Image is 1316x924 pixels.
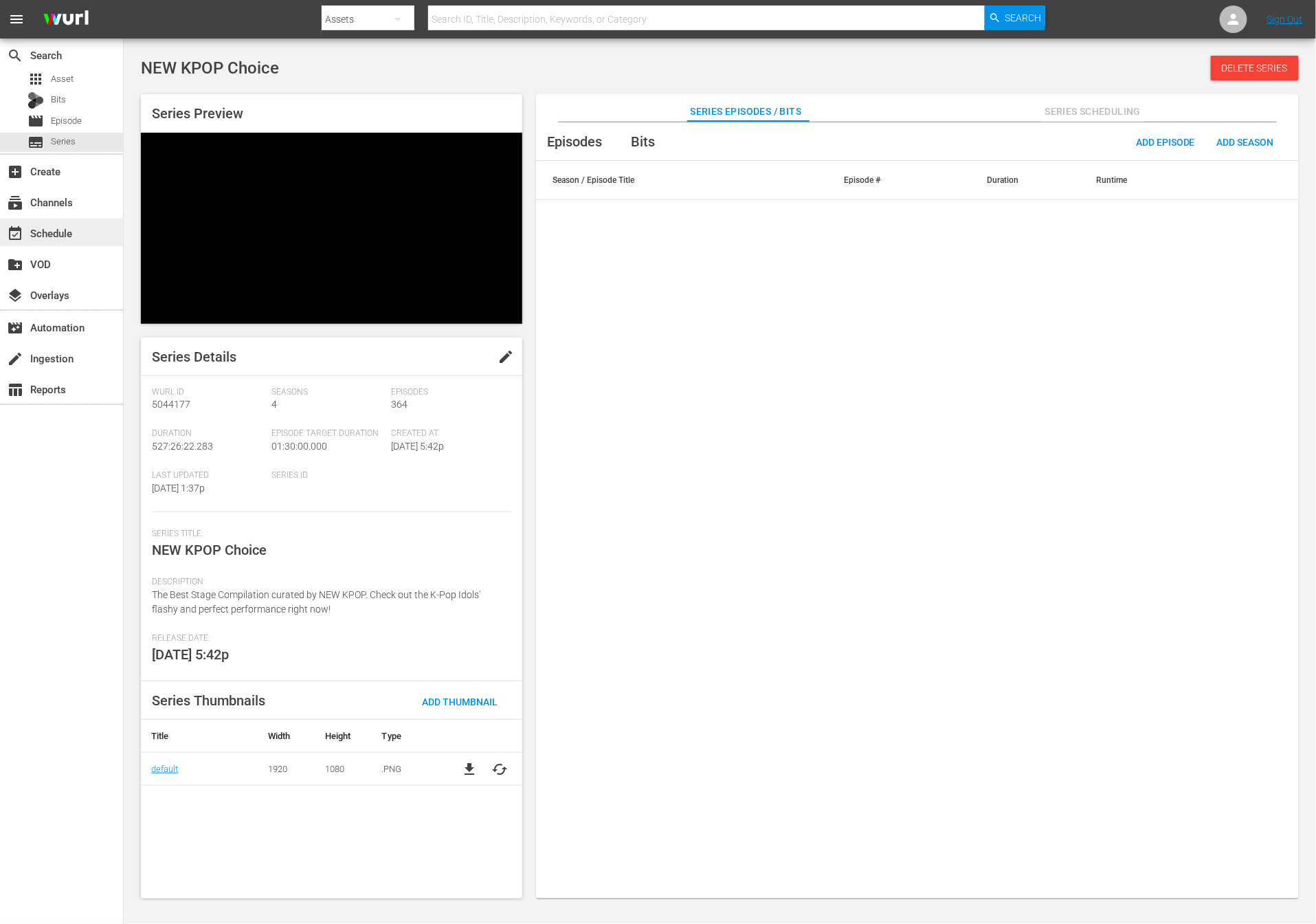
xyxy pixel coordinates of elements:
[152,589,480,615] span: The Best Stage Compilation curated by NEW KPOP. Check out the K-Pop Idols' flashy and perfect per...
[392,387,504,398] span: Episodes
[315,753,372,786] td: 1080
[392,399,408,410] span: 364
[271,428,384,439] span: Episode Target Duration
[7,225,23,242] span: Schedule
[141,58,279,78] span: NEW KPOP Choice
[1125,129,1206,154] button: Add Episode
[152,441,213,452] span: 527:26:22.283
[392,441,445,452] span: [DATE] 5:42p
[152,399,190,410] span: 5044177
[141,720,258,753] th: Title
[536,161,828,199] th: Season / Episode Title
[372,753,447,786] td: .PNG
[152,349,236,365] span: Series Details
[489,340,522,373] button: edit
[51,135,76,148] span: Series
[27,71,44,87] span: Asset
[1125,137,1206,148] span: Add Episode
[7,320,23,336] span: Automation
[828,161,937,199] th: Episode #
[258,753,315,786] td: 1920
[152,542,267,558] span: NEW KPOP Choice
[372,720,447,753] th: Type
[985,5,1045,30] button: Search
[152,646,229,663] span: [DATE] 5:42p
[258,720,315,753] th: Width
[271,387,384,398] span: Seasons
[152,529,504,540] span: Series Title:
[491,761,508,778] button: cached
[547,133,602,150] span: Episodes
[152,470,265,481] span: Last Updated
[691,103,802,120] span: Series Episodes / Bits
[271,470,384,481] span: Series ID
[411,696,509,707] span: Add Thumbnail
[392,428,504,439] span: Created At
[152,483,205,494] span: [DATE] 1:37p
[152,105,243,122] span: Series Preview
[8,11,25,27] span: menu
[27,134,44,151] span: Series
[631,133,655,150] span: Bits
[152,428,265,439] span: Duration
[271,399,277,410] span: 4
[1206,137,1285,148] span: Add Season
[151,764,178,774] a: default
[498,349,514,365] span: edit
[7,351,23,367] span: Ingestion
[27,92,44,109] div: Bits
[33,3,99,36] img: ans4CAIJ8jUAAAAAAAAAAAAAAAAAAAAAAAAgQb4GAAAAAAAAAAAAAAAAAAAAAAAAJMjXAAAAAAAAAAAAAAAAAAAAAAAAgAT5G...
[461,761,478,778] a: file_download
[315,720,372,753] th: Height
[152,633,504,644] span: Release Date:
[411,688,509,713] button: Add Thumbnail
[27,113,44,129] span: Episode
[7,47,23,64] span: Search
[1211,63,1299,74] span: Delete Series
[51,93,66,107] span: Bits
[152,387,265,398] span: Wurl Id
[152,692,265,709] span: Series Thumbnails
[1005,5,1042,30] span: Search
[1206,129,1285,154] button: Add Season
[7,164,23,180] span: Create
[51,72,74,86] span: Asset
[1211,56,1299,80] button: Delete Series
[271,441,327,452] span: 01:30:00.000
[1080,161,1189,199] th: Runtime
[1267,14,1303,25] a: Sign Out
[7,195,23,211] span: Channels
[7,287,23,304] span: Overlays
[7,256,23,273] span: VOD
[7,382,23,398] span: Reports
[51,114,82,128] span: Episode
[1041,103,1144,120] span: Series Scheduling
[970,161,1080,199] th: Duration
[152,577,504,588] span: Description:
